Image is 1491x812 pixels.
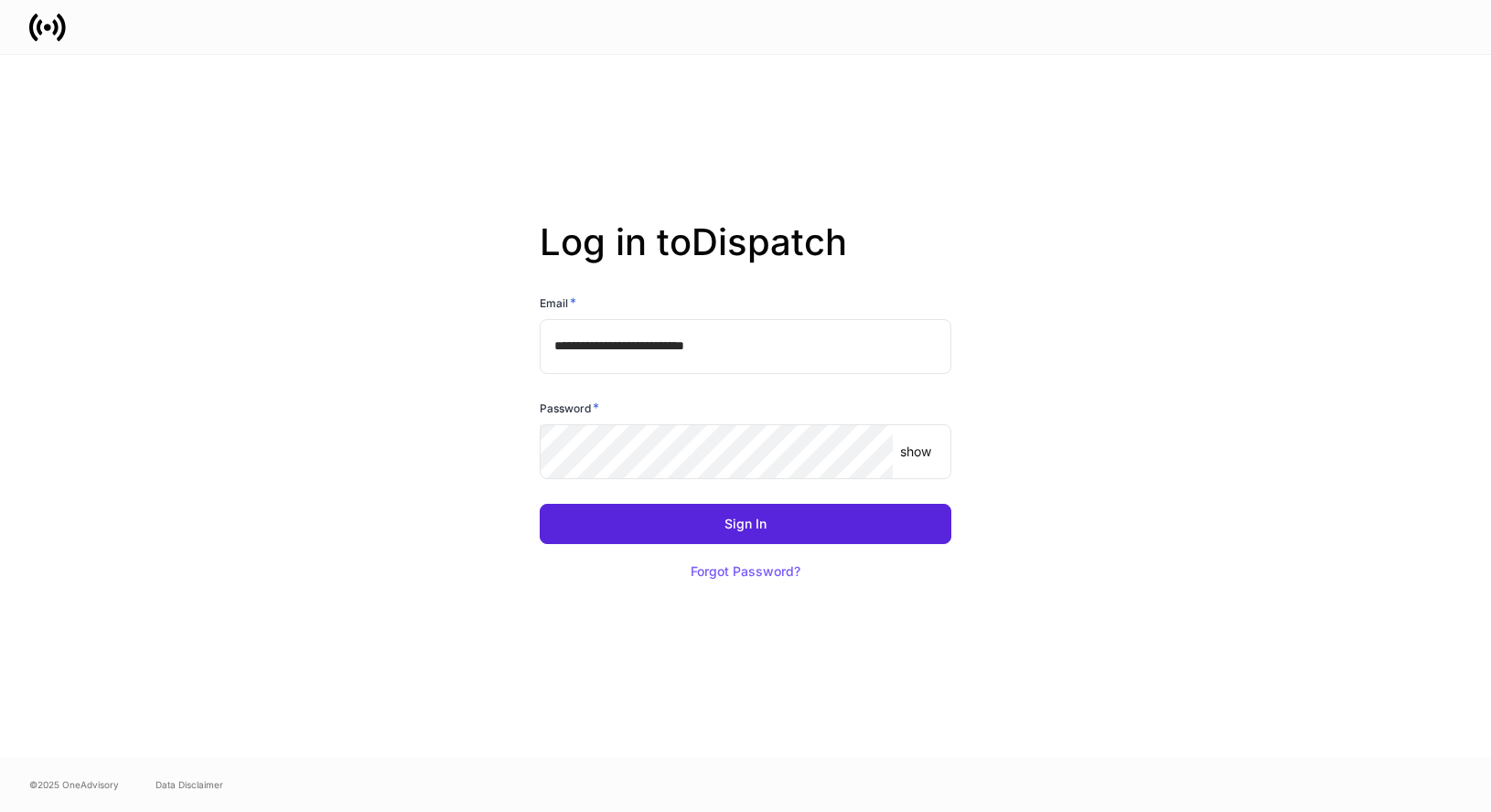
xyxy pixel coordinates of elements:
div: Forgot Password? [691,565,800,578]
button: Forgot Password? [668,551,823,592]
h6: Password [540,399,599,417]
a: Data Disclaimer [156,777,223,792]
h6: Email [540,294,576,312]
h2: Log in to Dispatch [540,220,951,294]
span: © 2025 OneAdvisory [29,777,119,792]
button: Sign In [540,504,951,544]
div: Sign In [724,518,767,530]
p: show [900,443,931,461]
